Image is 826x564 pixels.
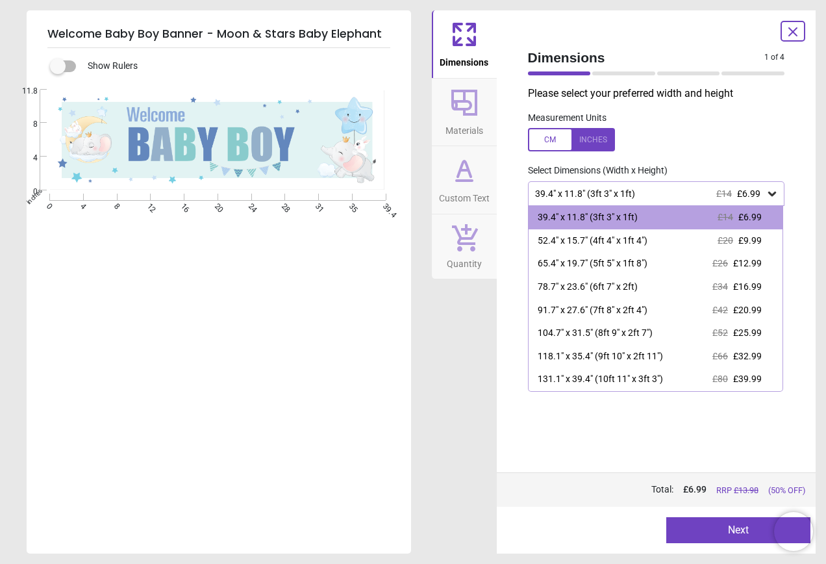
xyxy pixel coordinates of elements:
label: Select Dimensions (Width x Height) [518,164,668,177]
span: 28 [279,201,288,210]
span: 31 [312,201,321,210]
div: 65.4" x 19.7" (5ft 5" x 1ft 8") [538,257,647,270]
h5: Welcome Baby Boy Banner - Moon & Stars Baby Elephant [47,21,390,48]
span: 4 [13,153,38,164]
span: £26 [712,258,728,268]
div: 39.4" x 11.8" (3ft 3" x 1ft) [534,188,766,199]
span: 8 [13,119,38,130]
span: £25.99 [733,327,762,338]
span: 6.99 [688,484,707,494]
span: Custom Text [439,186,490,205]
div: 131.1" x 39.4" (10ft 11" x 3ft 3") [538,373,663,386]
span: £52 [712,327,728,338]
span: (50% OFF) [768,485,805,496]
span: £14 [716,188,732,199]
div: Total: [527,483,806,496]
span: 12 [145,201,153,210]
span: 1 of 4 [764,52,784,63]
span: £32.99 [733,351,762,361]
span: 0 [44,201,52,210]
span: £20 [718,235,733,246]
iframe: Brevo live chat [774,512,813,551]
div: 118.1" x 35.4" (9ft 10" x 2ft 11") [538,350,663,363]
span: £6.99 [737,188,760,199]
div: 39.4" x 11.8" (3ft 3" x 1ft) [538,211,638,224]
span: RRP [716,485,758,496]
button: Dimensions [432,10,497,78]
div: Show Rulers [58,58,411,74]
span: Materials [445,118,483,138]
span: Dimensions [440,50,488,70]
span: £16.99 [733,281,762,292]
span: 4 [77,201,86,210]
span: £39.99 [733,374,762,384]
span: £ 13.98 [734,485,758,495]
span: £66 [712,351,728,361]
span: £9.99 [738,235,762,246]
button: Next [666,517,810,543]
span: £6.99 [738,212,762,222]
span: £ [683,483,707,496]
span: 39.4 [380,201,388,210]
span: 20 [212,201,220,210]
span: 35 [346,201,355,210]
span: 8 [111,201,119,210]
div: 52.4" x 15.7" (4ft 4" x 1ft 4") [538,235,647,248]
span: Dimensions [528,48,765,67]
span: 24 [245,201,254,210]
span: 16 [178,201,186,210]
p: Please select your preferred width and height [528,86,795,101]
div: 104.7" x 31.5" (8ft 9" x 2ft 7") [538,327,653,340]
span: £80 [712,374,728,384]
label: Measurement Units [528,112,607,125]
div: 78.7" x 23.6" (6ft 7" x 2ft) [538,281,638,294]
span: 0 [13,186,38,198]
span: £20.99 [733,305,762,315]
button: Custom Text [432,146,497,214]
span: Quantity [447,251,482,271]
span: £42 [712,305,728,315]
button: Materials [432,79,497,146]
span: £12.99 [733,258,762,268]
span: 11.8 [13,86,38,97]
button: Quantity [432,214,497,279]
span: £34 [712,281,728,292]
span: £14 [718,212,733,222]
div: 91.7" x 27.6" (7ft 8" x 2ft 4") [538,304,647,317]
